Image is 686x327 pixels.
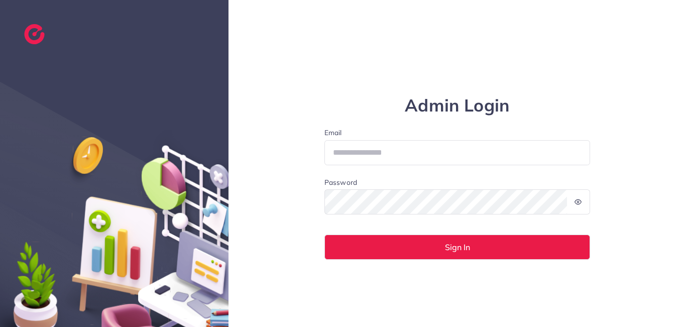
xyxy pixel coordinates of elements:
[324,177,357,187] label: Password
[445,243,470,251] span: Sign In
[24,24,45,44] img: logo
[324,235,591,260] button: Sign In
[324,128,591,138] label: Email
[324,95,591,116] h1: Admin Login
